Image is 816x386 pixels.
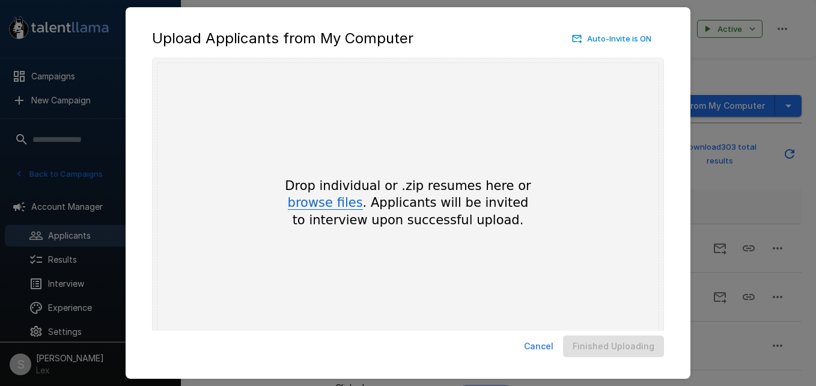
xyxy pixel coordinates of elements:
a: Powered byUppy [376,330,439,337]
div: Upload Applicants from My Computer [152,29,664,48]
div: Uppy Dashboard [152,58,664,358]
button: Cancel [519,335,558,358]
button: Auto-Invite is ON [570,29,654,48]
div: Drop individual or .zip resumes here or . Applicants will be invited to interview upon successful... [264,177,552,228]
button: browse files [288,197,363,210]
span: Uppy [422,330,440,338]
